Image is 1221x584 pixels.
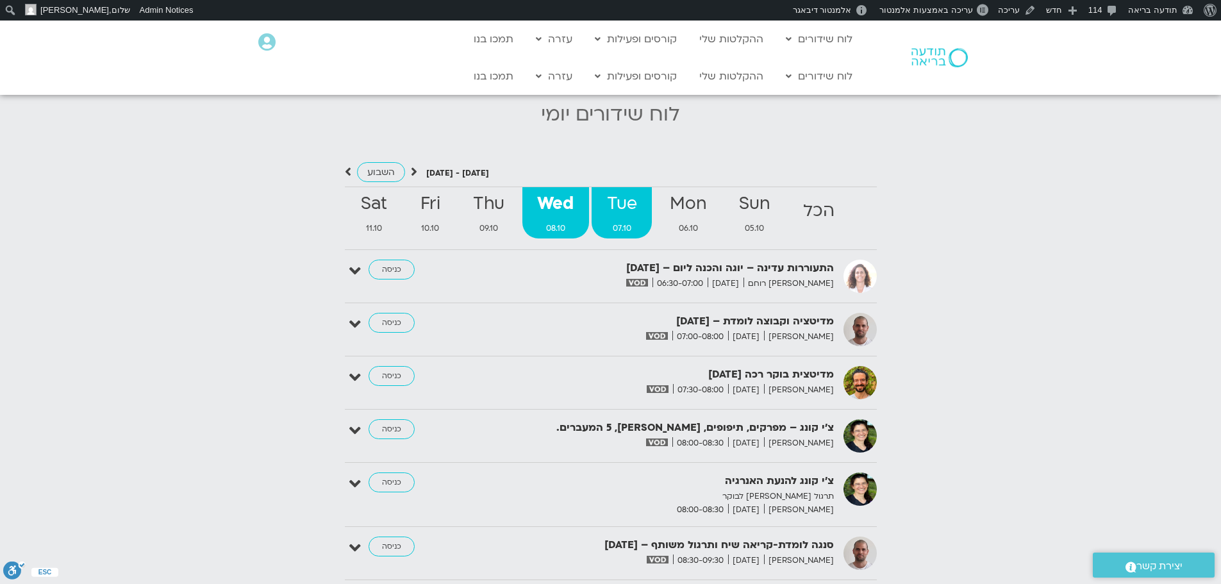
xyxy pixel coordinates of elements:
[646,438,667,446] img: vodicon
[779,27,859,51] a: לוח שידורים
[369,537,415,557] a: כניסה
[426,167,489,180] p: [DATE] - [DATE]
[764,383,834,397] span: [PERSON_NAME]
[1136,558,1183,575] span: יצירת קשר
[588,27,683,51] a: קורסים ופעילות
[40,5,109,15] span: [PERSON_NAME]
[1093,553,1215,578] a: יצירת קשר
[764,554,834,567] span: [PERSON_NAME]
[369,313,415,333] a: כניסה
[346,187,403,238] a: Sat11.10
[592,187,652,238] a: Tue07.10
[788,187,849,238] a: הכל
[346,190,403,219] strong: Sat
[588,64,683,88] a: קורסים ופעילות
[405,190,455,219] strong: Fri
[652,277,708,290] span: 06:30-07:00
[724,187,785,238] a: Sun05.10
[728,554,764,567] span: [DATE]
[728,437,764,450] span: [DATE]
[522,190,589,219] strong: Wed
[693,27,770,51] a: ההקלטות שלי
[369,366,415,387] a: כניסה
[6,103,1215,126] h2: לוח שידורים יומי
[520,490,834,503] p: תרגול [PERSON_NAME] לבוקר
[654,222,721,235] span: 06.10
[743,277,834,290] span: [PERSON_NAME] רוחם
[520,472,834,490] strong: צ’י קונג להנעת האנרגיה
[405,187,455,238] a: Fri10.10
[728,330,764,344] span: [DATE]
[724,222,785,235] span: 05.10
[522,222,589,235] span: 08.10
[673,383,728,397] span: 07:30-08:00
[367,166,395,178] span: השבוע
[646,332,667,340] img: vodicon
[592,190,652,219] strong: Tue
[693,64,770,88] a: ההקלטות שלי
[728,503,764,517] span: [DATE]
[673,554,728,567] span: 08:30-09:30
[764,330,834,344] span: [PERSON_NAME]
[405,222,455,235] span: 10.10
[369,472,415,493] a: כניסה
[529,27,579,51] a: עזרה
[369,419,415,440] a: כניסה
[458,187,519,238] a: Thu09.10
[879,5,972,15] span: עריכה באמצעות אלמנטור
[779,64,859,88] a: לוח שידורים
[672,330,728,344] span: 07:00-08:00
[647,385,668,393] img: vodicon
[522,187,589,238] a: Wed08.10
[724,190,785,219] strong: Sun
[346,222,403,235] span: 11.10
[520,537,834,554] strong: סנגה לומדת-קריאה שיח ותרגול משותף – [DATE]
[728,383,764,397] span: [DATE]
[788,197,849,226] strong: הכל
[529,64,579,88] a: עזרה
[458,190,519,219] strong: Thu
[520,260,834,277] strong: התעוררות עדינה – יוגה והכנה ליום – [DATE]
[369,260,415,280] a: כניסה
[764,437,834,450] span: [PERSON_NAME]
[520,419,834,437] strong: צ’י קונג – מפרקים, תיפופים, [PERSON_NAME], 5 המעברים.
[654,187,721,238] a: Mon06.10
[520,313,834,330] strong: מדיטציה וקבוצה לומדת – [DATE]
[647,556,668,563] img: vodicon
[467,27,520,51] a: תמכו בנו
[357,162,405,182] a: השבוע
[911,48,968,67] img: תודעה בריאה
[520,366,834,383] strong: מדיטצית בוקר רכה [DATE]
[654,190,721,219] strong: Mon
[708,277,743,290] span: [DATE]
[764,503,834,517] span: [PERSON_NAME]
[672,437,728,450] span: 08:00-08:30
[672,503,728,517] span: 08:00-08:30
[626,279,647,287] img: vodicon
[458,222,519,235] span: 09.10
[592,222,652,235] span: 07.10
[467,64,520,88] a: תמכו בנו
